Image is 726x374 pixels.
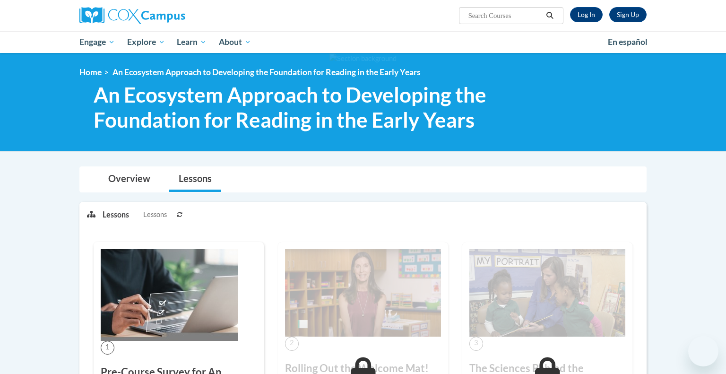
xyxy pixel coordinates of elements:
[467,10,543,21] input: Search Courses
[285,249,441,337] img: Course Image
[609,7,647,22] a: Register
[213,31,257,53] a: About
[79,67,102,77] a: Home
[219,36,251,48] span: About
[469,249,625,337] img: Course Image
[127,36,165,48] span: Explore
[171,31,213,53] a: Learn
[99,167,160,192] a: Overview
[79,7,259,24] a: Cox Campus
[79,7,185,24] img: Cox Campus
[101,341,114,355] span: 1
[285,337,299,350] span: 2
[608,37,648,47] span: En español
[602,32,654,52] a: En español
[101,249,238,341] img: Course Image
[570,7,603,22] a: Log In
[121,31,171,53] a: Explore
[65,31,661,53] div: Main menu
[79,36,115,48] span: Engage
[103,209,129,220] p: Lessons
[329,53,397,64] img: Section background
[73,31,121,53] a: Engage
[543,10,557,21] button: Search
[688,336,718,366] iframe: Button to launch messaging window
[112,67,421,77] span: An Ecosystem Approach to Developing the Foundation for Reading in the Early Years
[143,209,167,220] span: Lessons
[169,167,221,192] a: Lessons
[177,36,207,48] span: Learn
[546,12,554,19] i: 
[469,337,483,350] span: 3
[94,82,516,132] span: An Ecosystem Approach to Developing the Foundation for Reading in the Early Years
